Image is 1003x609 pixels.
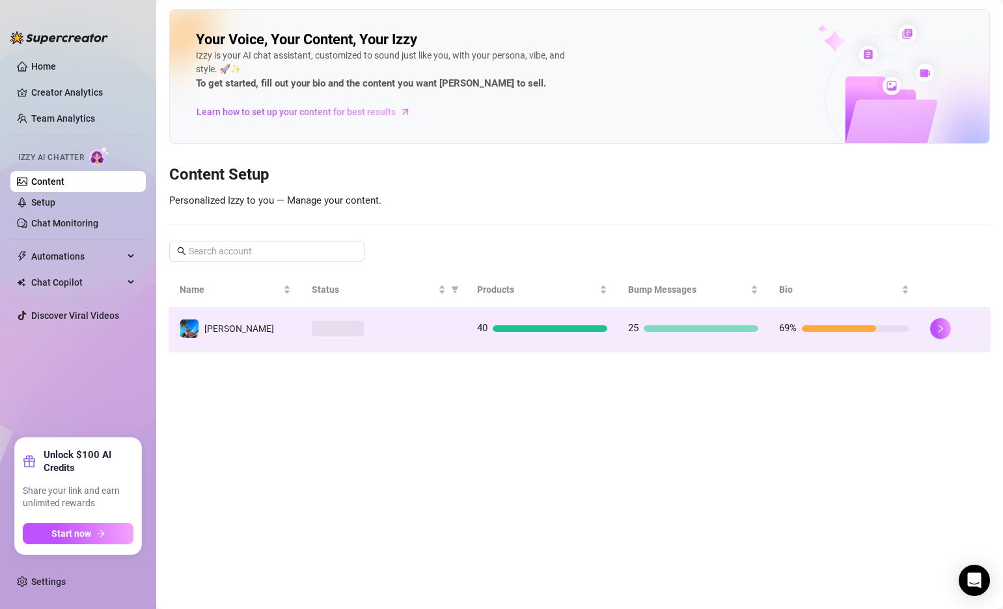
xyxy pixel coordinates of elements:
[169,195,381,206] span: Personalized Izzy to you — Manage your content.
[189,244,346,258] input: Search account
[399,105,412,118] span: arrow-right
[31,61,56,72] a: Home
[204,323,274,334] span: [PERSON_NAME]
[23,523,133,544] button: Start nowarrow-right
[477,322,488,334] span: 40
[448,280,461,299] span: filter
[930,318,951,339] button: right
[180,282,281,297] span: Name
[31,82,135,103] a: Creator Analytics
[31,176,64,187] a: Content
[17,251,27,262] span: thunderbolt
[51,528,91,539] span: Start now
[31,310,119,321] a: Discover Viral Videos
[477,282,597,297] span: Products
[44,448,133,474] strong: Unlock $100 AI Credits
[23,485,133,510] span: Share your link and earn unlimited rewards
[301,272,467,308] th: Status
[769,272,920,308] th: Bio
[31,576,66,587] a: Settings
[788,10,989,143] img: ai-chatter-content-library-cLFOSyPT.png
[451,286,459,293] span: filter
[196,31,417,49] h2: Your Voice, Your Content, Your Izzy
[169,165,990,185] h3: Content Setup
[779,282,899,297] span: Bio
[959,565,990,596] div: Open Intercom Messenger
[196,101,420,122] a: Learn how to set up your content for best results
[31,272,124,293] span: Chat Copilot
[31,246,124,267] span: Automations
[10,31,108,44] img: logo-BBDzfeDw.svg
[23,455,36,468] span: gift
[169,272,301,308] th: Name
[177,247,186,256] span: search
[31,218,98,228] a: Chat Monitoring
[17,278,25,287] img: Chat Copilot
[96,529,105,538] span: arrow-right
[779,322,797,334] span: 69%
[196,49,586,92] div: Izzy is your AI chat assistant, customized to sound just like you, with your persona, vibe, and s...
[312,282,436,297] span: Status
[618,272,769,308] th: Bump Messages
[628,322,639,334] span: 25
[467,272,618,308] th: Products
[936,324,945,333] span: right
[196,77,546,89] strong: To get started, fill out your bio and the content you want [PERSON_NAME] to sell.
[180,319,199,338] img: Ryan
[628,282,748,297] span: Bump Messages
[89,146,109,165] img: AI Chatter
[31,197,55,208] a: Setup
[18,152,84,164] span: Izzy AI Chatter
[197,105,396,119] span: Learn how to set up your content for best results
[31,113,95,124] a: Team Analytics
